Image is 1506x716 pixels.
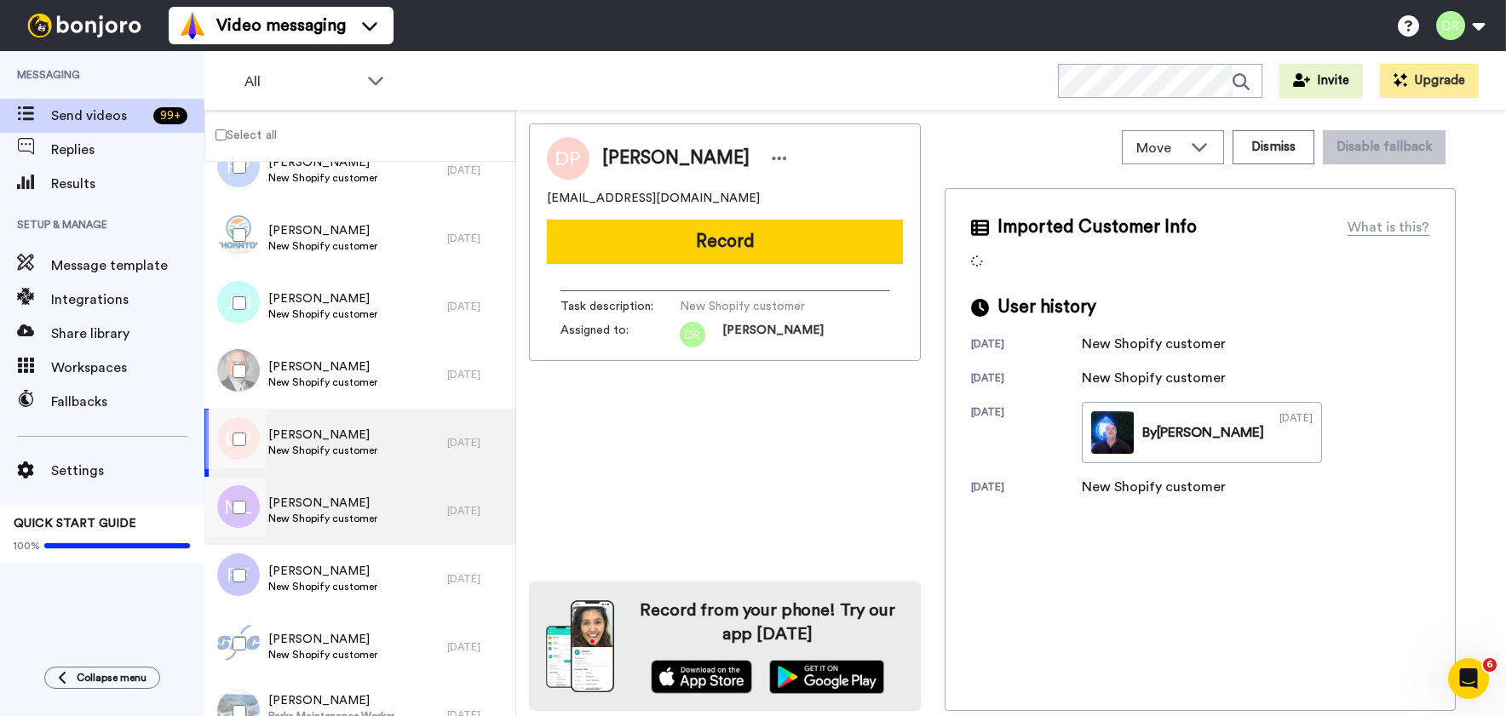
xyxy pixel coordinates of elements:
span: [PERSON_NAME] [722,322,824,347]
span: Video messaging [216,14,346,37]
span: New Shopify customer [680,298,842,315]
img: vm-color.svg [179,12,206,39]
span: [PERSON_NAME] [268,495,377,512]
button: Invite [1279,64,1363,98]
div: [DATE] [1279,411,1313,454]
span: New Shopify customer [268,444,377,457]
div: New Shopify customer [1082,368,1226,388]
span: Settings [51,461,204,481]
h4: Record from your phone! Try our app [DATE] [631,599,904,646]
div: [DATE] [447,640,507,654]
img: Image of Denise Price [547,137,589,180]
span: [PERSON_NAME] [602,146,750,171]
div: [DATE] [971,371,1082,388]
img: bj-logo-header-white.svg [20,14,148,37]
button: Record [547,220,903,264]
span: New Shopify customer [268,512,377,525]
img: dr.png [680,322,705,347]
span: Fallbacks [51,392,204,412]
span: Imported Customer Info [997,215,1197,240]
span: New Shopify customer [268,375,377,389]
span: New Shopify customer [268,648,377,662]
span: QUICK START GUIDE [14,518,136,530]
button: Upgrade [1380,64,1479,98]
span: New Shopify customer [268,239,377,253]
span: Integrations [51,289,204,310]
button: Dismiss [1233,130,1314,164]
span: [PERSON_NAME] [268,631,377,648]
a: By[PERSON_NAME][DATE] [1082,402,1322,463]
img: download [546,600,614,692]
span: [PERSON_NAME] [268,222,377,239]
label: Select all [205,124,277,145]
img: appstore [651,660,752,694]
div: New Shopify customer [1082,334,1226,354]
div: [DATE] [971,337,1082,354]
div: [DATE] [447,300,507,313]
span: New Shopify customer [268,307,377,321]
span: Task description : [560,298,680,315]
div: [DATE] [447,504,507,518]
img: playstore [769,660,884,694]
div: New Shopify customer [1082,477,1226,497]
div: [DATE] [447,232,507,245]
span: Move [1136,138,1182,158]
span: Assigned to: [560,322,680,347]
div: [DATE] [447,436,507,450]
span: Send videos [51,106,147,126]
button: Collapse menu [44,667,160,689]
span: [PERSON_NAME] [268,358,377,375]
span: Replies [51,140,204,160]
div: What is this? [1348,217,1429,238]
span: [PERSON_NAME] [268,154,377,171]
span: 6 [1483,658,1497,672]
img: 9add5a6c-8aa5-4ae2-b84d-621316746954-thumb.jpg [1091,411,1134,454]
span: [PERSON_NAME] [268,563,377,580]
span: [PERSON_NAME] [268,427,377,444]
span: Message template [51,255,204,276]
button: Disable fallback [1323,130,1446,164]
div: [DATE] [447,572,507,586]
iframe: Intercom live chat [1448,658,1489,699]
div: By [PERSON_NAME] [1142,422,1264,443]
span: [EMAIL_ADDRESS][DOMAIN_NAME] [547,190,760,207]
input: Select all [216,129,227,140]
div: [DATE] [447,368,507,381]
div: [DATE] [971,405,1082,463]
div: [DATE] [447,163,507,177]
div: 99 + [153,107,187,124]
span: Collapse menu [77,671,147,684]
span: Share library [51,324,204,344]
span: Results [51,174,204,194]
span: 100% [14,539,40,553]
span: [PERSON_NAME] [268,290,377,307]
span: New Shopify customer [268,580,377,593]
span: Workspaces [51,358,204,378]
span: All [244,72,359,92]
span: User history [997,295,1096,320]
span: [PERSON_NAME] [268,692,394,709]
span: New Shopify customer [268,171,377,185]
div: [DATE] [971,480,1082,497]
